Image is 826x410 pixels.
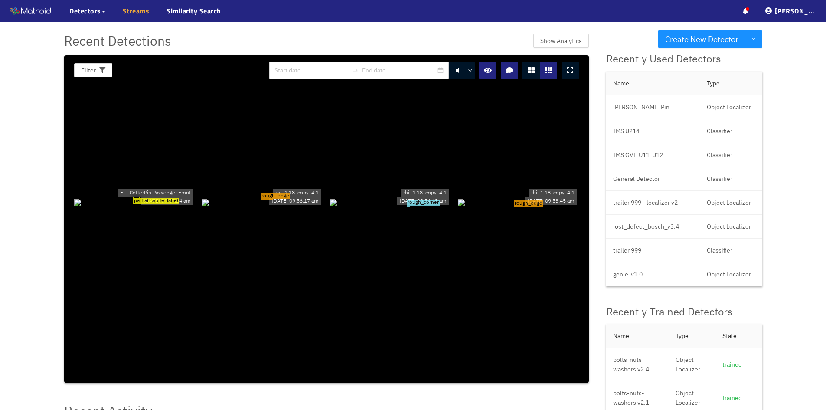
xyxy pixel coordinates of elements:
div: [DATE] 09:54:45 am [397,197,449,205]
button: Show Analytics [533,34,589,48]
span: Create New Detector [665,33,738,46]
div: Recently Trained Detectors [606,304,762,320]
td: [PERSON_NAME] Pin [606,95,700,119]
div: FLT CotterPin Passenger Front [118,189,193,197]
span: rough_corner [407,200,440,206]
td: General Detector [606,167,700,191]
td: Object Localizer [700,215,762,239]
span: to [352,67,359,74]
a: Similarity Search [167,6,221,16]
td: Classifier [700,167,762,191]
td: trailer 999 [606,239,700,262]
th: Type [669,324,715,348]
td: Object Localizer [700,95,762,119]
td: IMS GVL-U11-U12 [606,143,700,167]
span: down [468,68,473,73]
th: Name [606,72,700,95]
div: [DATE] 09:56:17 am [269,197,321,205]
div: [DATE] 09:53:45 am [525,197,577,205]
th: State [715,324,762,348]
button: down [745,30,762,48]
td: Object Localizer [700,191,762,215]
span: down [751,37,756,42]
span: rough_edge [261,193,290,199]
span: rough_edge [514,200,543,207]
span: Filter [81,66,96,75]
td: trailer 999 - localizer v2 [606,191,700,215]
input: End date [362,66,436,75]
button: Create New Detector [658,30,745,48]
span: swap-right [352,67,359,74]
div: rhi_1.18_copy_4.1 [401,189,449,197]
div: trained [722,360,755,369]
input: Start date [274,66,348,75]
td: Classifier [700,239,762,262]
a: Streams [123,6,150,16]
div: rhi_1.18_copy_4.1 [273,189,321,197]
span: Recent Detections [64,30,171,51]
td: genie_v1.0 [606,262,700,286]
th: Name [606,324,669,348]
td: Classifier [700,119,762,143]
td: Classifier [700,143,762,167]
span: Detectors [69,6,101,16]
span: Show Analytics [540,36,582,46]
div: rhi_1.18_copy_4.1 [529,189,577,197]
td: Object Localizer [669,348,715,381]
td: Object Localizer [700,262,762,286]
td: bolts-nuts-washers v2.4 [606,348,669,381]
div: Recently Used Detectors [606,51,762,67]
div: [DATE] 09:57:24 am [141,197,193,205]
span: partial_white_label [133,198,179,204]
div: trained [722,393,755,403]
td: IMS U214 [606,119,700,143]
td: jost_defect_bosch_v3.4 [606,215,700,239]
img: Matroid logo [9,5,52,18]
th: Type [700,72,762,95]
button: Filter [74,63,112,77]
